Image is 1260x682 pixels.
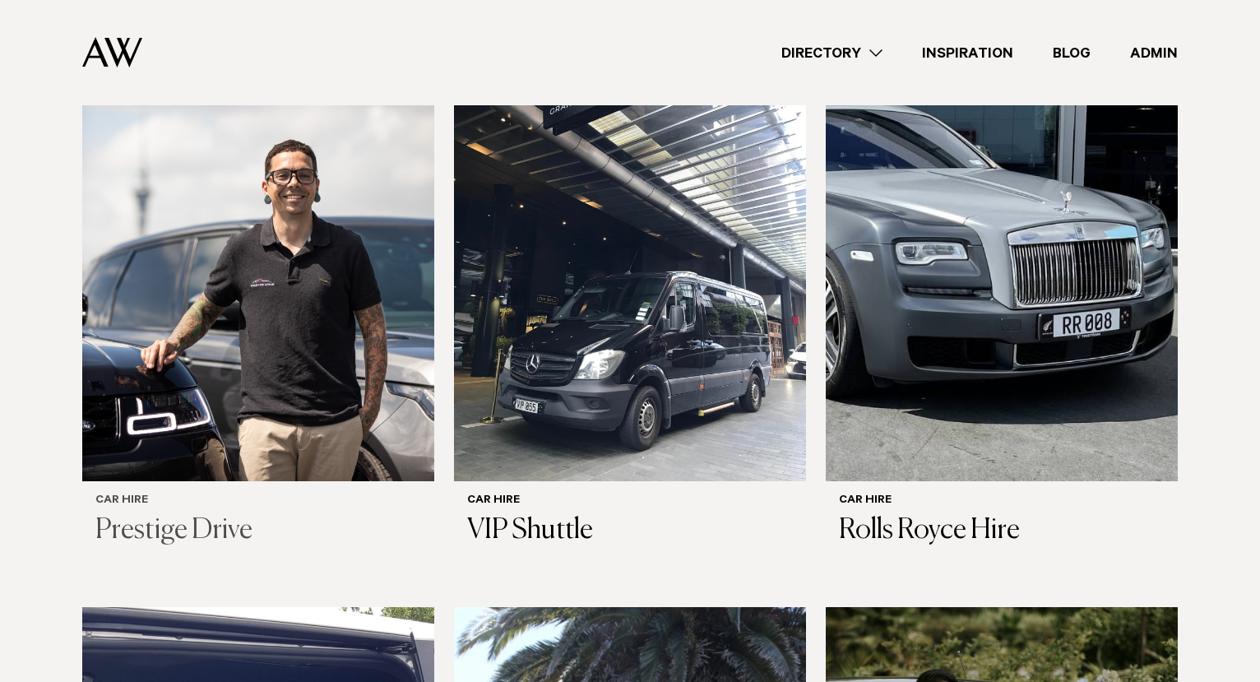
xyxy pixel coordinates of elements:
[1110,42,1197,64] a: Admin
[839,494,1165,508] h6: Car Hire
[826,8,1178,561] a: Auckland Weddings Car Hire | Rolls Royce Hire Car Hire Rolls Royce Hire
[95,494,421,508] h6: Car Hire
[839,514,1165,548] h3: Rolls Royce Hire
[82,8,434,480] img: Auckland Weddings Car Hire | Prestige Drive
[762,42,902,64] a: Directory
[454,8,806,480] img: Auckland Weddings Car Hire | VIP Shuttle
[467,514,793,548] h3: VIP Shuttle
[467,494,793,508] h6: Car Hire
[82,8,434,561] a: Auckland Weddings Car Hire | Prestige Drive Car Hire Prestige Drive
[826,8,1178,480] img: Auckland Weddings Car Hire | Rolls Royce Hire
[902,42,1033,64] a: Inspiration
[454,8,806,561] a: Auckland Weddings Car Hire | VIP Shuttle Car Hire VIP Shuttle
[82,37,142,67] img: Auckland Weddings Logo
[95,514,421,548] h3: Prestige Drive
[1033,42,1110,64] a: Blog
